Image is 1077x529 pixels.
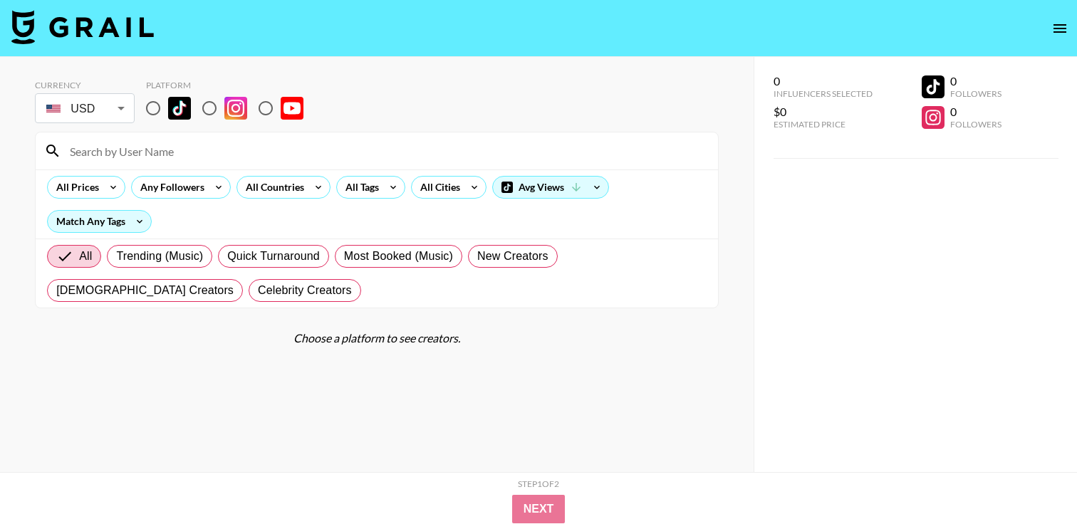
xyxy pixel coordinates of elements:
[56,282,234,299] span: [DEMOGRAPHIC_DATA] Creators
[493,177,608,198] div: Avg Views
[146,80,315,90] div: Platform
[774,105,873,119] div: $0
[1006,458,1060,512] iframe: Drift Widget Chat Controller
[224,97,247,120] img: Instagram
[344,248,453,265] span: Most Booked (Music)
[950,119,1001,130] div: Followers
[477,248,548,265] span: New Creators
[48,211,151,232] div: Match Any Tags
[38,96,132,121] div: USD
[774,119,873,130] div: Estimated Price
[48,177,102,198] div: All Prices
[132,177,207,198] div: Any Followers
[168,97,191,120] img: TikTok
[258,282,352,299] span: Celebrity Creators
[79,248,92,265] span: All
[227,248,320,265] span: Quick Turnaround
[774,88,873,99] div: Influencers Selected
[518,478,559,489] div: Step 1 of 2
[35,80,135,90] div: Currency
[774,74,873,88] div: 0
[512,495,566,523] button: Next
[237,177,307,198] div: All Countries
[337,177,382,198] div: All Tags
[35,331,719,345] div: Choose a platform to see creators.
[1046,14,1074,43] button: open drawer
[281,97,303,120] img: YouTube
[116,248,203,265] span: Trending (Music)
[950,88,1001,99] div: Followers
[61,140,709,162] input: Search by User Name
[950,74,1001,88] div: 0
[412,177,463,198] div: All Cities
[11,10,154,44] img: Grail Talent
[950,105,1001,119] div: 0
